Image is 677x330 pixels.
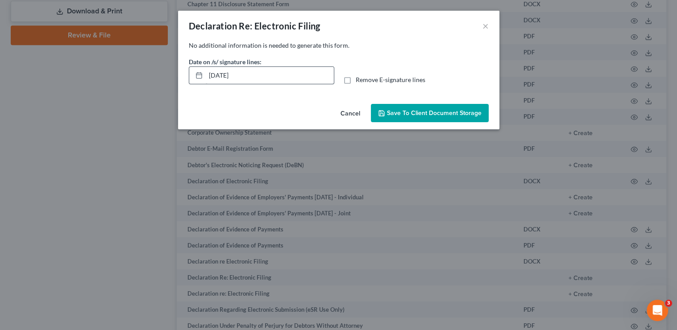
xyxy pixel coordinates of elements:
[356,76,425,83] span: Remove E-signature lines
[371,104,489,123] button: Save to Client Document Storage
[665,300,672,307] span: 3
[333,105,367,123] button: Cancel
[206,67,334,84] input: MM/DD/YYYY
[189,20,320,32] div: Declaration Re: Electronic Filing
[647,300,668,321] iframe: Intercom live chat
[189,41,489,50] p: No additional information is needed to generate this form.
[189,57,262,66] label: Date on /s/ signature lines:
[387,109,482,117] span: Save to Client Document Storage
[482,21,489,31] button: ×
